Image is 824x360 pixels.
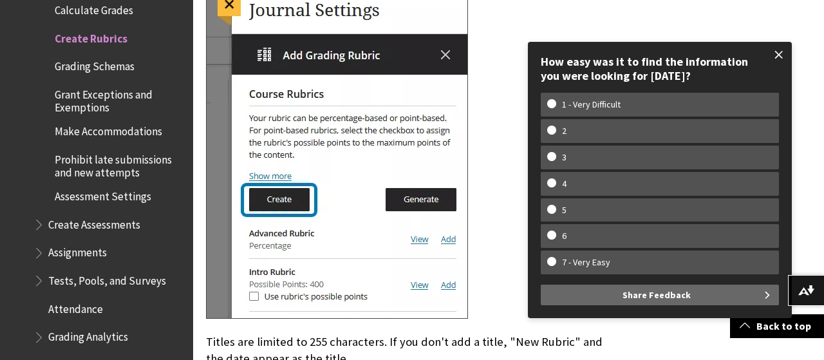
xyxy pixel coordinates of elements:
span: Create Rubrics [55,28,127,45]
span: Make Accommodations [55,120,162,138]
button: Share Feedback [541,285,779,305]
w-span: 7 - Very Easy [547,257,625,268]
span: Create Assessments [48,214,140,231]
span: Grant Exceptions and Exemptions [55,84,184,114]
a: Back to top [730,314,824,338]
span: Tests, Pools, and Surveys [48,270,166,287]
w-span: 1 - Very Difficult [547,99,635,110]
w-span: 6 [547,231,581,242]
div: How easy was it to find the information you were looking for [DATE]? [541,55,779,82]
w-span: 2 [547,126,581,137]
w-span: 4 [547,178,581,189]
span: Share Feedback [623,285,691,305]
w-span: 3 [547,152,581,163]
span: Attendance [48,298,103,316]
span: Grading Analytics [48,327,128,344]
span: Prohibit late submissions and new attempts [55,149,184,179]
span: Grading Schemas [55,56,135,73]
span: Assignments [48,242,107,260]
span: Assessment Settings [55,185,151,203]
w-span: 5 [547,205,581,216]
